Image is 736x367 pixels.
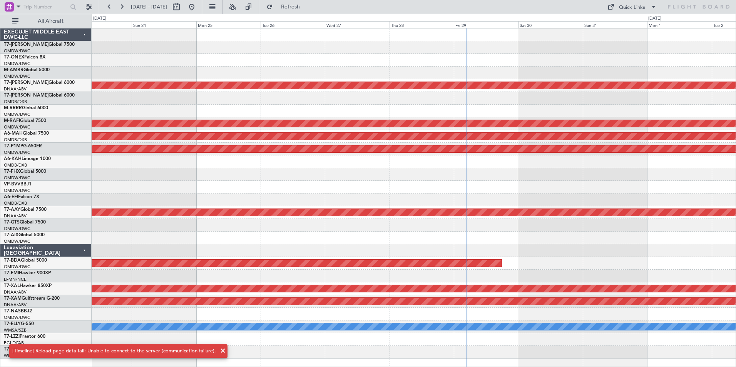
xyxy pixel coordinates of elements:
[4,315,30,320] a: OMDW/DWC
[4,233,18,237] span: T7-AIX
[4,258,47,263] a: T7-BDAGlobal 5000
[4,284,52,288] a: T7-XALHawker 850XP
[518,21,582,28] div: Sat 30
[4,226,30,232] a: OMDW/DWC
[4,55,24,60] span: T7-ONEX
[454,21,518,28] div: Fri 29
[4,309,32,314] a: T7-NASBBJ2
[4,175,30,181] a: OMDW/DWC
[4,322,21,326] span: T7-ELLY
[4,264,30,270] a: OMDW/DWC
[4,220,20,225] span: T7-GTS
[4,296,60,301] a: T7-XAMGulfstream G-200
[4,302,27,308] a: DNAA/ABV
[4,277,27,282] a: LFMN/NCE
[4,334,45,339] a: T7-LZZIPraetor 600
[4,118,20,123] span: M-RAFI
[4,182,20,187] span: VP-BVV
[4,271,19,275] span: T7-EMI
[4,124,30,130] a: OMDW/DWC
[263,1,309,13] button: Refresh
[4,309,21,314] span: T7-NAS
[4,258,21,263] span: T7-BDA
[4,93,75,98] a: T7-[PERSON_NAME]Global 6000
[4,144,42,148] a: T7-P1MPG-650ER
[4,99,27,105] a: OMDB/DXB
[4,271,51,275] a: T7-EMIHawker 900XP
[583,21,647,28] div: Sun 31
[4,61,30,67] a: OMDW/DWC
[4,48,30,54] a: OMDW/DWC
[4,106,22,110] span: M-RRRR
[131,3,167,10] span: [DATE] - [DATE]
[4,157,22,161] span: A6-KAH
[4,150,30,155] a: OMDW/DWC
[4,106,48,110] a: M-RRRRGlobal 6000
[4,322,34,326] a: T7-ELLYG-550
[4,327,27,333] a: WMSA/SZB
[4,42,49,47] span: T7-[PERSON_NAME]
[4,80,75,85] a: T7-[PERSON_NAME]Global 6000
[4,86,27,92] a: DNAA/ABV
[4,284,20,288] span: T7-XAL
[274,4,307,10] span: Refresh
[4,131,49,136] a: A6-MAHGlobal 7500
[390,21,454,28] div: Thu 28
[4,80,49,85] span: T7-[PERSON_NAME]
[4,188,30,194] a: OMDW/DWC
[4,73,30,79] a: OMDW/DWC
[4,68,23,72] span: M-AMBR
[4,289,27,295] a: DNAA/ABV
[4,207,20,212] span: T7-AAY
[4,334,20,339] span: T7-LZZI
[261,21,325,28] div: Tue 26
[4,182,32,187] a: VP-BVVBBJ1
[325,21,389,28] div: Wed 27
[4,42,75,47] a: T7-[PERSON_NAME]Global 7500
[4,169,20,174] span: T7-FHX
[604,1,661,13] button: Quick Links
[4,68,50,72] a: M-AMBRGlobal 5000
[8,15,84,27] button: All Aircraft
[4,195,39,199] a: A6-EFIFalcon 7X
[4,162,27,168] a: OMDB/DXB
[648,15,661,22] div: [DATE]
[4,233,45,237] a: T7-AIXGlobal 5000
[23,1,68,13] input: Trip Number
[4,213,27,219] a: DNAA/ABV
[647,21,711,28] div: Mon 1
[4,137,27,143] a: OMDB/DXB
[4,200,27,206] a: OMDB/DXB
[4,55,45,60] a: T7-ONEXFalcon 8X
[4,112,30,117] a: OMDW/DWC
[93,15,106,22] div: [DATE]
[4,93,49,98] span: T7-[PERSON_NAME]
[619,4,645,12] div: Quick Links
[4,207,47,212] a: T7-AAYGlobal 7500
[4,131,23,136] span: A6-MAH
[4,220,46,225] a: T7-GTSGlobal 7500
[132,21,196,28] div: Sun 24
[20,18,81,24] span: All Aircraft
[4,118,46,123] a: M-RAFIGlobal 7500
[4,239,30,244] a: OMDW/DWC
[4,144,23,148] span: T7-P1MP
[4,157,51,161] a: A6-KAHLineage 1000
[67,21,132,28] div: Sat 23
[4,169,46,174] a: T7-FHXGlobal 5000
[196,21,261,28] div: Mon 25
[4,296,22,301] span: T7-XAM
[4,195,18,199] span: A6-EFI
[12,347,216,355] div: [Timeline] Reload page data fail: Unable to connect to the server (communication failure).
